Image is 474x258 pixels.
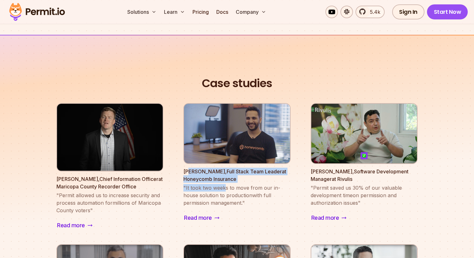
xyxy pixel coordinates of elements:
p: [PERSON_NAME] , Chief Information Officer at Maricopa County Recorder Office [56,175,163,190]
a: Pricing [190,6,211,18]
a: Read more [56,218,99,233]
span: Read more [57,221,85,230]
img: Permit logo [6,1,68,23]
span: Read more [184,213,212,222]
a: Read more [311,210,354,225]
button: Learn [161,6,187,18]
button: Company [233,6,269,18]
a: Sign In [392,4,424,19]
p: [PERSON_NAME] , Software Development Manager at Rivulis [311,168,418,183]
p: [PERSON_NAME] , Full Stack Team Leader at Honeycomb Insurance [183,168,290,183]
button: Solutions [125,6,159,18]
blockquote: " It took two weeks to move from our in-house solution to production with full permission managem... [183,184,290,207]
span: Read more [311,213,339,222]
span: 5.4k [366,8,380,16]
a: Docs [214,6,231,18]
h2: Case studies [56,75,418,92]
a: Start Now [427,4,468,19]
blockquote: " Permit allowed us to increase security and process automation for millions of Maricopa County v... [56,192,163,214]
a: 5.4k [355,6,385,18]
a: Read more [183,210,226,225]
blockquote: " Permit saved us 30% of our valuable development time on permission and authorization issues " [311,184,418,207]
